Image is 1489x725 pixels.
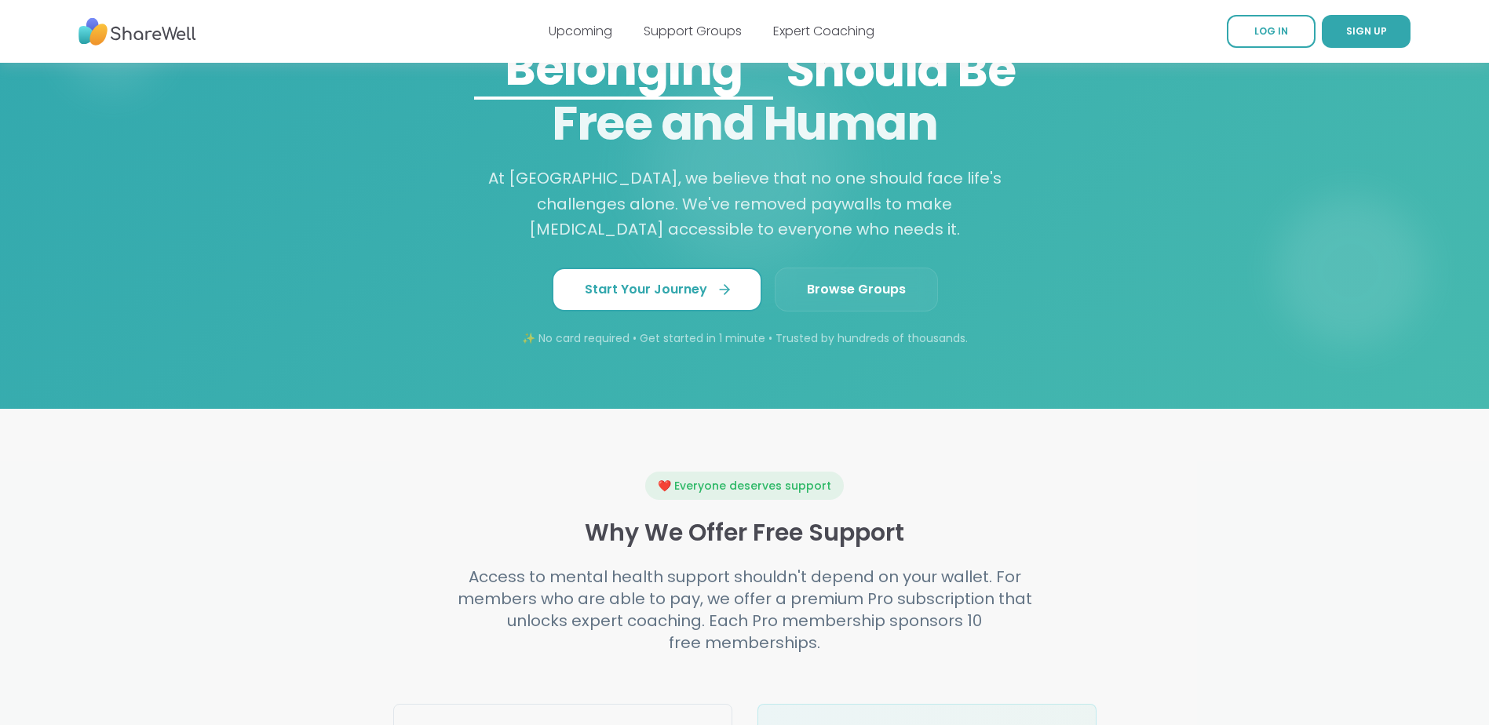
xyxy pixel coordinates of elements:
[807,280,906,299] span: Browse Groups
[1322,15,1411,48] a: SIGN UP
[585,280,729,299] span: Start Your Journey
[481,166,1009,242] p: At [GEOGRAPHIC_DATA], we believe that no one should face life's challenges alone. We've removed p...
[552,90,937,156] span: Free and Human
[773,22,874,40] a: Expert Coaching
[775,268,938,311] a: Browse Groups
[1227,15,1316,48] a: LOG IN
[343,330,1147,346] p: ✨ No card required • Get started in 1 minute • Trusted by hundreds of thousands.
[1346,24,1387,38] span: SIGN UP
[474,38,773,98] div: Belonging
[343,40,1147,100] span: Should Be
[393,519,1097,547] h3: Why We Offer Free Support
[645,472,844,500] div: ❤️ Everyone deserves support
[549,22,612,40] a: Upcoming
[644,22,742,40] a: Support Groups
[1254,24,1288,38] span: LOG IN
[552,268,762,311] a: Start Your Journey
[443,566,1046,654] h4: Access to mental health support shouldn't depend on your wallet. For members who are able to pay,...
[78,10,196,53] img: ShareWell Nav Logo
